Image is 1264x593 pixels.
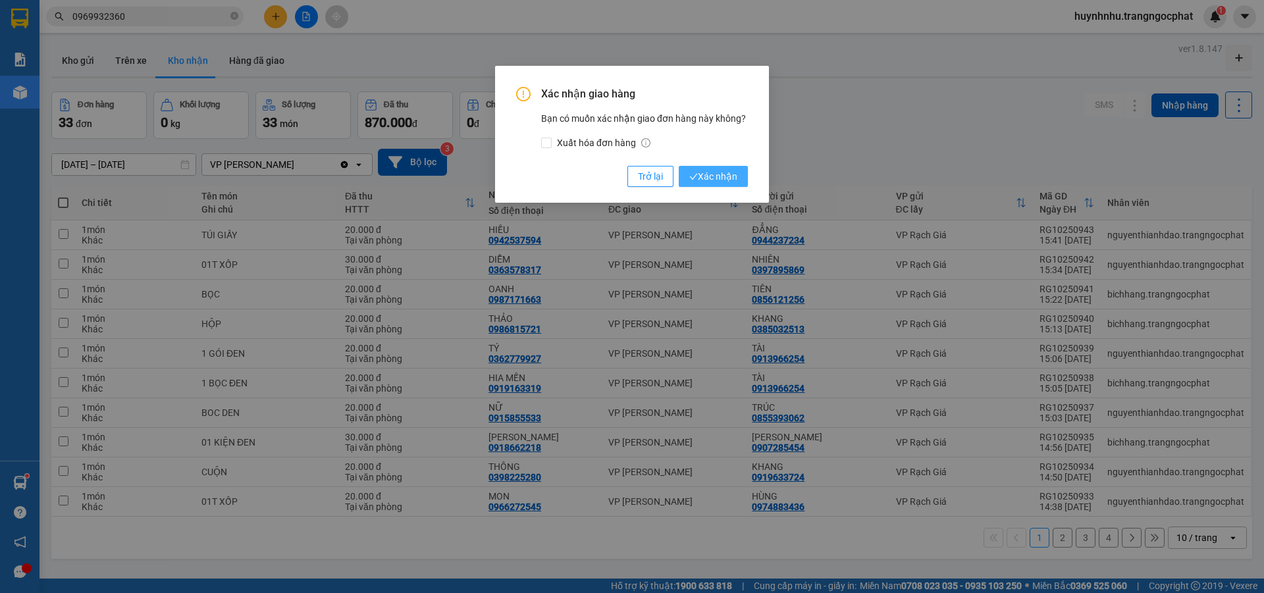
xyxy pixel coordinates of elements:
[679,166,748,187] button: checkXác nhận
[641,138,650,147] span: info-circle
[638,169,663,184] span: Trở lại
[552,136,656,150] span: Xuất hóa đơn hàng
[689,172,698,181] span: check
[541,87,748,101] span: Xác nhận giao hàng
[689,169,737,184] span: Xác nhận
[627,166,673,187] button: Trở lại
[516,87,531,101] span: exclamation-circle
[541,111,748,150] div: Bạn có muốn xác nhận giao đơn hàng này không?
